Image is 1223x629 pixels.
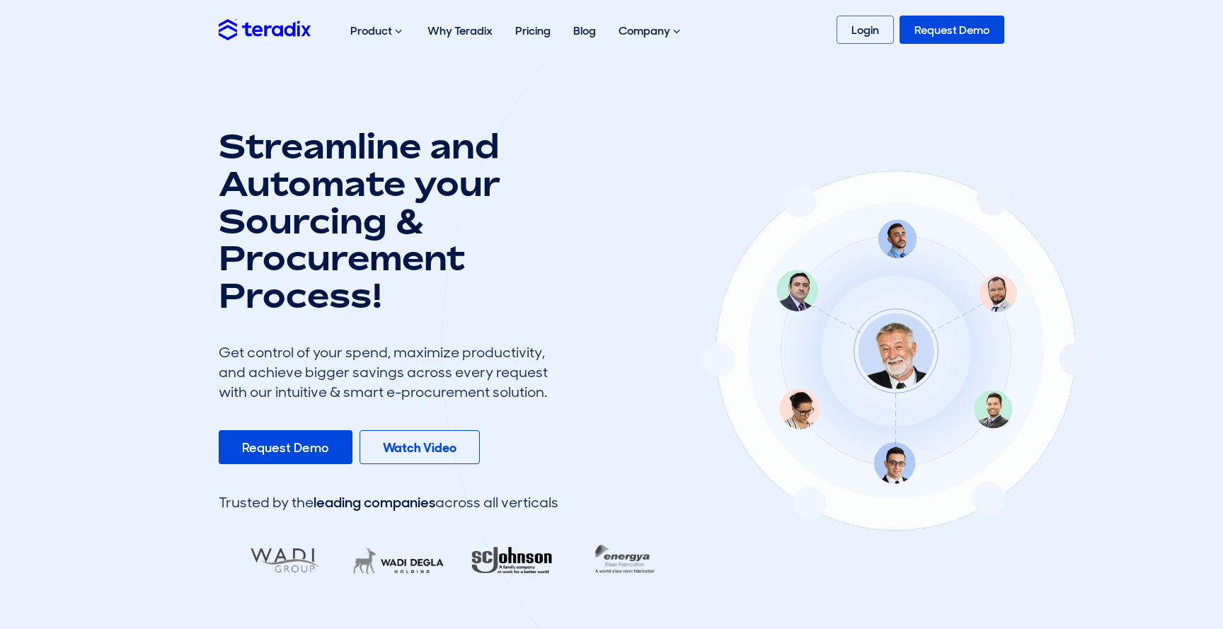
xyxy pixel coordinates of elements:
[416,8,504,53] a: Why Teradix
[219,342,558,402] div: Get control of your spend, maximize productivity, and achieve bigger savings across every request...
[900,16,1004,44] a: Request Demo
[504,8,562,53] a: Pricing
[219,492,558,512] div: Trusted by the across all verticals
[339,8,416,54] div: Product
[219,430,352,464] a: Request Demo
[219,127,558,314] h1: Streamline and Automate your Sourcing & Procurement Process!
[562,8,607,53] a: Blog
[360,430,480,464] a: Watch Video
[314,493,435,512] span: leading companies
[453,538,568,584] img: RA
[837,16,894,44] a: Login
[383,439,457,456] b: Watch Video
[219,19,311,40] img: Teradix logo
[340,538,454,584] img: LifeMakers
[607,8,694,54] div: Company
